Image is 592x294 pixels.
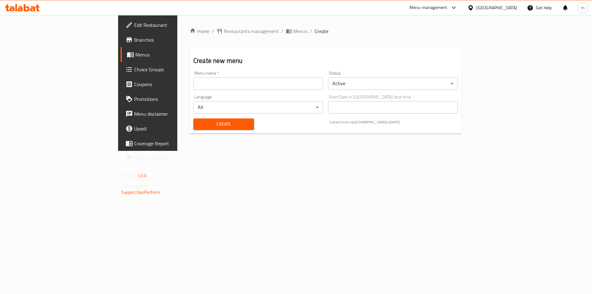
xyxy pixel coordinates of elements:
div: [GEOGRAPHIC_DATA] [476,4,517,11]
a: Coupons [121,77,217,92]
span: 1.0.0 [137,172,147,180]
span: Edit Restaurant [134,21,212,29]
a: Support.OpsPlatform [121,188,160,196]
button: Create [193,118,254,130]
div: All [193,101,323,114]
span: Coupons [134,81,212,88]
h2: Create new menu [193,56,458,65]
p: Current time in [GEOGRAPHIC_DATA] is [DATE] [329,119,458,125]
span: Menu disclaimer [134,110,212,118]
span: Create [314,27,328,35]
span: Coverage Report [134,140,212,147]
a: Restaurants management [216,27,279,35]
a: Menus [121,47,217,62]
div: Menu-management [409,4,447,11]
a: Upsell [121,121,217,136]
a: Branches [121,32,217,47]
span: Menus [135,51,212,58]
nav: breadcrumb [190,27,462,35]
span: Choice Groups [134,66,212,73]
a: Promotions [121,92,217,106]
a: Menus [286,27,307,35]
span: Branches [134,36,212,43]
a: Edit Restaurant [121,18,217,32]
span: Create [198,120,249,128]
span: Menus [293,27,307,35]
li: / [281,27,283,35]
a: Grocery Checklist [121,151,217,166]
span: m [581,4,585,11]
span: Grocery Checklist [134,155,212,162]
span: Version: [121,172,136,180]
div: Active [328,77,458,90]
a: Coverage Report [121,136,217,151]
a: Menu disclaimer [121,106,217,121]
span: Promotions [134,95,212,103]
a: Choice Groups [121,62,217,77]
input: Please enter Menu name [193,77,323,90]
span: Restaurants management [224,27,279,35]
li: / [310,27,312,35]
span: Get support on: [121,182,150,190]
span: Upsell [134,125,212,132]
